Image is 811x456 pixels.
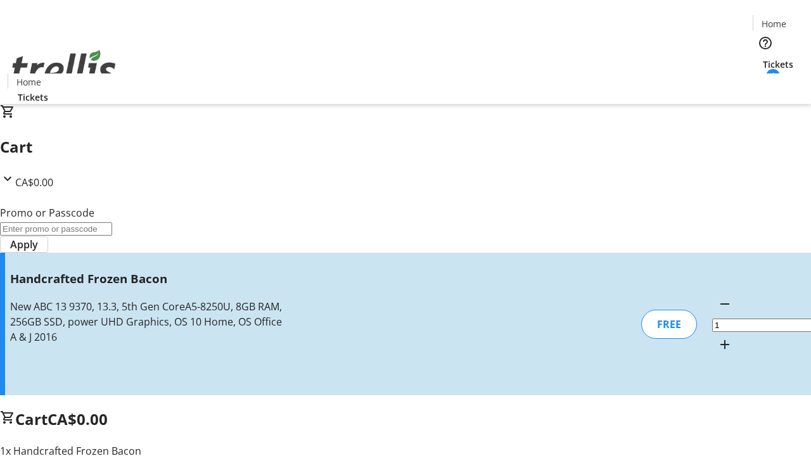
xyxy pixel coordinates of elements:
button: Decrement by one [712,291,738,317]
span: CA$0.00 [48,408,108,429]
img: Orient E2E Organization OyJwbvLMAj's Logo [8,36,120,99]
button: Cart [753,71,778,96]
span: Tickets [763,58,793,71]
a: Home [8,75,49,89]
span: Apply [10,237,38,252]
a: Tickets [8,91,58,104]
span: CA$0.00 [15,175,53,189]
span: Home [16,75,41,89]
a: Tickets [753,58,803,71]
div: New ABC 13 9370, 13.3, 5th Gen CoreA5-8250U, 8GB RAM, 256GB SSD, power UHD Graphics, OS 10 Home, ... [10,299,287,345]
h3: Handcrafted Frozen Bacon [10,270,287,288]
a: Home [753,17,794,30]
button: Increment by one [712,332,738,357]
div: FREE [641,310,697,339]
span: Tickets [18,91,48,104]
span: Home [762,17,786,30]
button: Help [753,30,778,56]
